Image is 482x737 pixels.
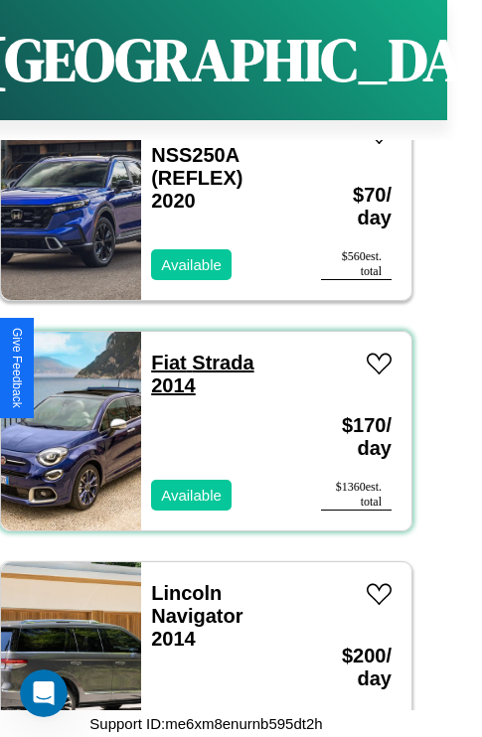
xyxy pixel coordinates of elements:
[10,328,24,408] div: Give Feedback
[151,582,242,650] a: Lincoln Navigator 2014
[321,164,392,249] h3: $ 70 / day
[151,121,242,212] a: Honda NSS250A (REFLEX) 2020
[321,480,392,511] div: $ 1360 est. total
[161,482,222,509] p: Available
[321,249,392,280] div: $ 560 est. total
[89,710,322,737] p: Support ID: me6xm8enurnb595dt2h
[321,625,392,710] h3: $ 200 / day
[161,251,222,278] p: Available
[321,394,392,480] h3: $ 170 / day
[20,669,68,717] iframe: Intercom live chat
[151,352,253,396] a: Fiat Strada 2014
